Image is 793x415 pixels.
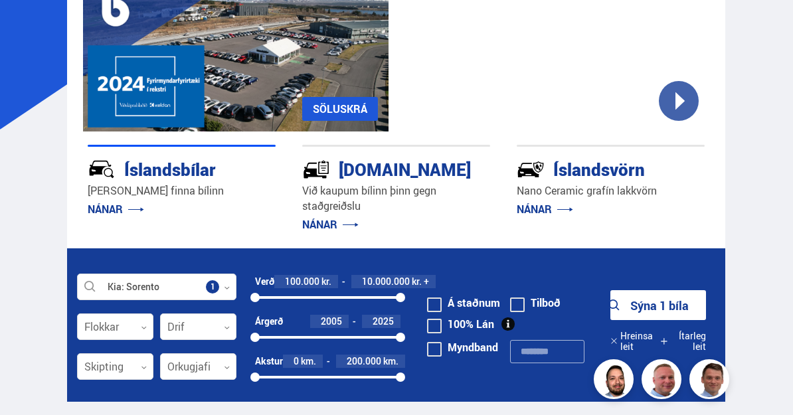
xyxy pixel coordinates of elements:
span: 10.000.000 [362,275,410,288]
a: NÁNAR [517,202,573,216]
p: [PERSON_NAME] finna bílinn [88,183,276,199]
a: NÁNAR [302,217,359,232]
span: km. [383,356,398,367]
button: Ítarleg leit [660,326,706,356]
div: Íslandsvörn [517,157,658,180]
p: Við kaupum bílinn þinn gegn staðgreiðslu [302,183,490,214]
button: Sýna 1 bíla [610,290,706,320]
span: km. [301,356,316,367]
label: 100% Lán [427,319,494,329]
label: Tilboð [510,297,561,308]
span: 2005 [321,315,342,327]
span: 2025 [373,315,394,327]
div: [DOMAIN_NAME] [302,157,443,180]
label: Myndband [427,342,498,353]
span: + [424,276,429,287]
span: kr. [412,276,422,287]
label: Á staðnum [427,297,500,308]
button: Hreinsa leit [610,326,660,356]
a: NÁNAR [88,202,144,216]
button: Opna LiveChat spjallviðmót [11,5,50,45]
div: Árgerð [255,316,283,327]
img: FbJEzSuNWCJXmdc-.webp [691,361,731,401]
img: siFngHWaQ9KaOqBr.png [644,361,683,401]
span: 100.000 [285,275,319,288]
div: Akstur [255,356,283,367]
img: nhp88E3Fdnt1Opn2.png [596,361,636,401]
p: Nano Ceramic grafín lakkvörn [517,183,705,199]
img: JRvxyua_JYH6wB4c.svg [88,155,116,183]
div: Verð [255,276,274,287]
div: Íslandsbílar [88,157,228,180]
span: 200.000 [347,355,381,367]
img: -Svtn6bYgwAsiwNX.svg [517,155,545,183]
img: tr5P-W3DuiFaO7aO.svg [302,155,330,183]
a: SÖLUSKRÁ [302,97,378,121]
span: kr. [321,276,331,287]
span: 0 [294,355,299,367]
